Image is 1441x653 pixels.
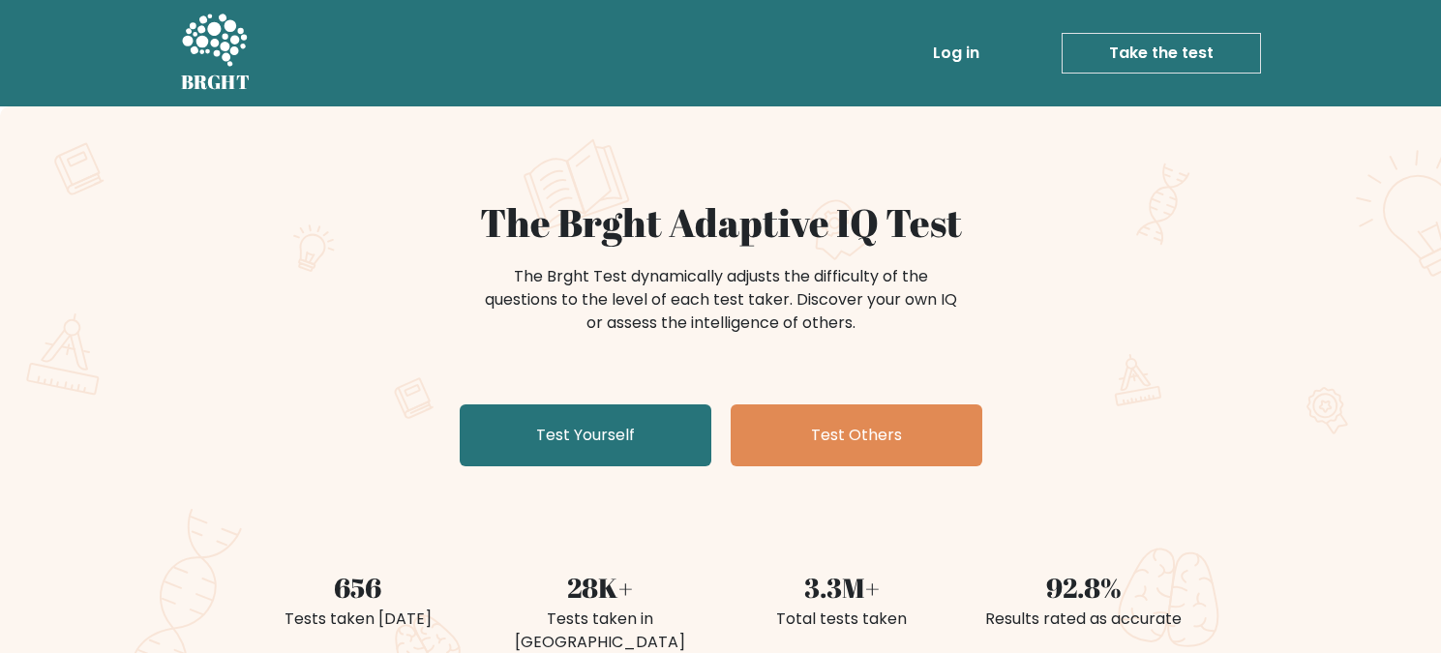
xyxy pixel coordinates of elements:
div: Results rated as accurate [975,608,1193,631]
a: Take the test [1062,33,1261,74]
div: Tests taken [DATE] [249,608,467,631]
h1: The Brght Adaptive IQ Test [249,199,1193,246]
div: The Brght Test dynamically adjusts the difficulty of the questions to the level of each test take... [479,265,963,335]
a: Test Others [731,404,982,466]
div: 3.3M+ [733,567,951,608]
div: 656 [249,567,467,608]
div: Total tests taken [733,608,951,631]
h5: BRGHT [181,71,251,94]
a: Test Yourself [460,404,711,466]
a: Log in [925,34,987,73]
div: 92.8% [975,567,1193,608]
a: BRGHT [181,8,251,99]
div: 28K+ [491,567,709,608]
